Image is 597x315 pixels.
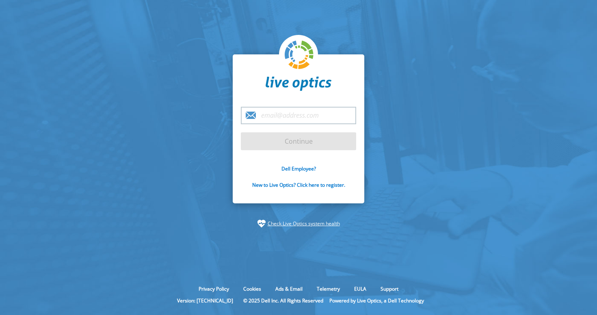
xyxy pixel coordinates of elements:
a: Dell Employee? [281,165,316,172]
li: Powered by Live Optics, a Dell Technology [329,297,424,304]
li: © 2025 Dell Inc. All Rights Reserved [239,297,327,304]
a: Ads & Email [269,285,309,292]
a: Telemetry [311,285,346,292]
a: Cookies [237,285,267,292]
a: Support [374,285,404,292]
input: email@address.com [241,107,356,124]
a: Check Live Optics system health [268,220,340,228]
a: New to Live Optics? Click here to register. [252,181,345,188]
img: liveoptics-logo.svg [285,41,314,70]
li: Version: [TECHNICAL_ID] [173,297,237,304]
a: EULA [348,285,372,292]
img: status-check-icon.svg [257,220,266,228]
img: liveoptics-word.svg [266,76,331,91]
a: Privacy Policy [193,285,235,292]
